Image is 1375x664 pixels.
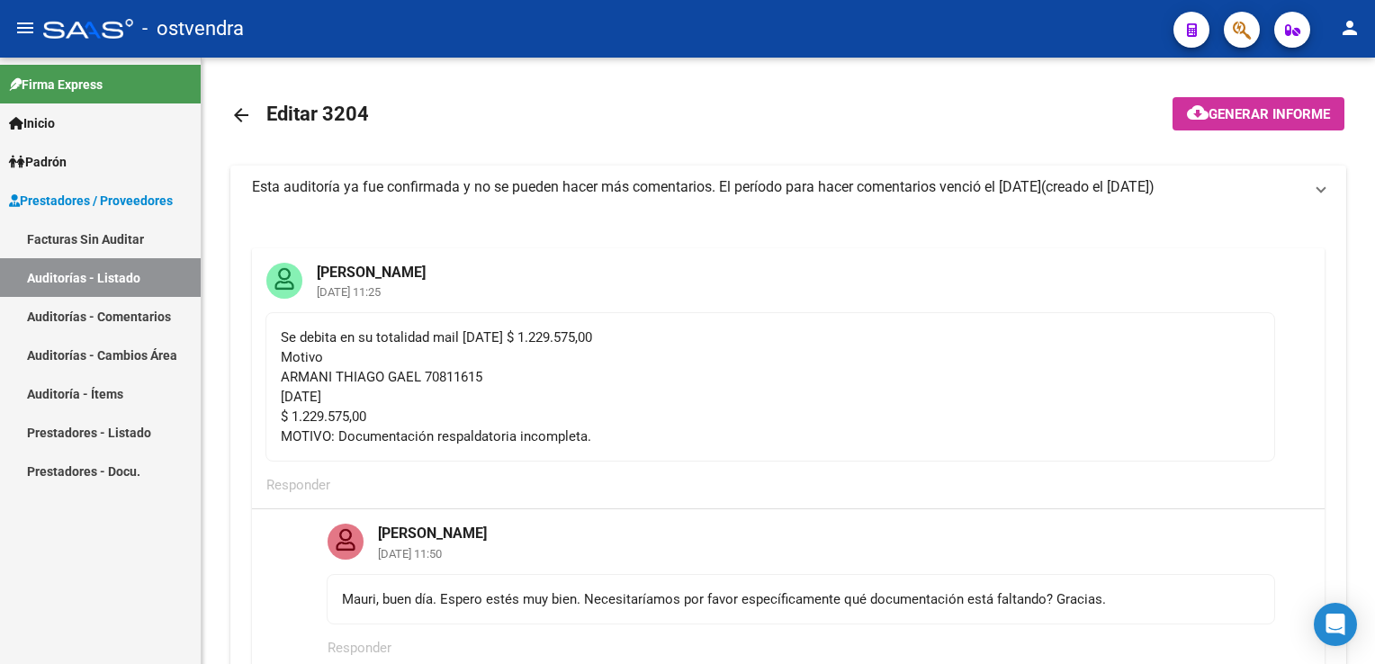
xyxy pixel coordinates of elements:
[1041,177,1155,197] span: (creado el [DATE])
[266,103,369,125] span: Editar 3204
[302,286,440,298] mat-card-subtitle: [DATE] 11:25
[342,589,1260,609] div: Mauri, buen día. Espero estés muy bien. Necesitaríamos por favor específicamente qué documentació...
[1173,97,1344,130] button: Generar informe
[364,548,501,560] mat-card-subtitle: [DATE] 11:50
[364,509,501,543] mat-card-title: [PERSON_NAME]
[230,166,1346,209] mat-expansion-panel-header: Esta auditoría ya fue confirmada y no se pueden hacer más comentarios. El período para hacer come...
[14,17,36,39] mat-icon: menu
[252,177,1041,197] div: Esta auditoría ya fue confirmada y no se pueden hacer más comentarios. El período para hacer come...
[9,191,173,211] span: Prestadores / Proveedores
[1314,603,1357,646] div: Open Intercom Messenger
[1187,102,1209,123] mat-icon: cloud_download
[328,640,391,656] span: Responder
[230,104,252,126] mat-icon: arrow_back
[328,632,391,664] button: Responder
[9,75,103,94] span: Firma Express
[142,9,244,49] span: - ostvendra
[9,113,55,133] span: Inicio
[302,248,440,283] mat-card-title: [PERSON_NAME]
[1339,17,1361,39] mat-icon: person
[281,328,1260,446] div: Se debita en su totalidad mail [DATE] $ 1.229.575,00 Motivo ARMANI THIAGO GAEL 70811615 [DATE] $ ...
[1209,106,1330,122] span: Generar informe
[266,469,330,501] button: Responder
[9,152,67,172] span: Padrón
[266,477,330,493] span: Responder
